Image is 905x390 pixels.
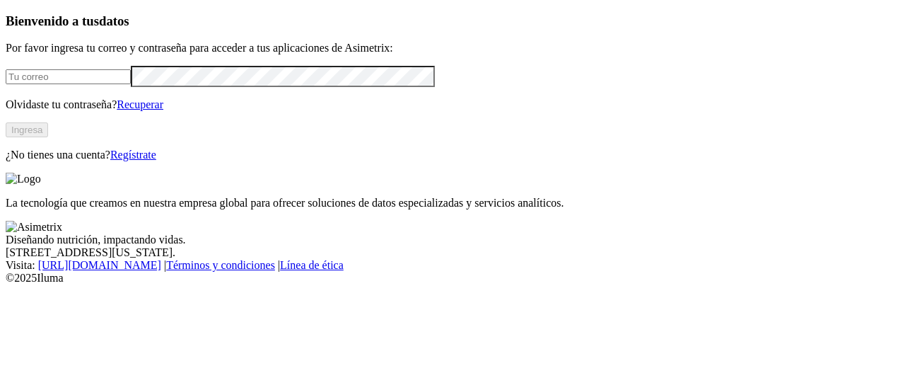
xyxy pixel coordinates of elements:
p: Por favor ingresa tu correo y contraseña para acceder a tus aplicaciones de Asimetrix: [6,42,899,55]
div: Visita : | | [6,259,899,272]
p: Olvidaste tu contraseña? [6,98,899,111]
a: Regístrate [110,149,156,161]
div: © 2025 Iluma [6,272,899,285]
div: Diseñando nutrición, impactando vidas. [6,234,899,246]
p: La tecnología que creamos en nuestra empresa global para ofrecer soluciones de datos especializad... [6,197,899,210]
p: ¿No tienes una cuenta? [6,149,899,161]
a: Recuperar [117,98,163,110]
a: [URL][DOMAIN_NAME] [38,259,161,271]
img: Asimetrix [6,221,62,234]
a: Línea de ética [280,259,344,271]
a: Términos y condiciones [166,259,275,271]
button: Ingresa [6,122,48,137]
img: Logo [6,173,41,185]
input: Tu correo [6,69,131,84]
span: datos [99,13,129,28]
h3: Bienvenido a tus [6,13,899,29]
div: [STREET_ADDRESS][US_STATE]. [6,246,899,259]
